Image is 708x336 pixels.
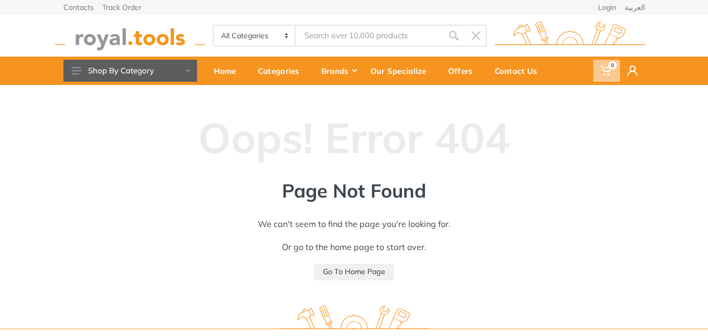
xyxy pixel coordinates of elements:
a: Categories [250,57,314,85]
a: 0 [593,57,620,85]
div: Home [206,60,250,82]
a: Login [598,4,616,11]
select: Category [214,26,296,46]
div: Categories [250,60,314,82]
div: Oops! Error 404 [63,85,645,179]
div: Our Specialize [363,60,441,82]
input: Site search [296,25,442,47]
button: Shop By Category [63,60,197,82]
div: Contact Us [487,60,552,82]
p: Or go to the home page to start over. [228,241,480,253]
span: 0 [608,61,617,69]
a: Home [206,57,250,85]
div: Offers [441,60,487,82]
a: Contacts [63,4,94,11]
a: Track Order [102,4,141,11]
a: Our Specialize [363,57,441,85]
p: We can't seem to find the page you're looking for. [228,218,480,230]
a: Contact Us [487,57,552,85]
a: Go To Home Page [314,264,394,280]
img: royal.tools Logo [279,306,429,334]
img: royal.tools Logo [495,21,645,50]
a: Offers [441,57,487,85]
a: العربية [625,4,645,11]
img: royal.tools Logo [55,21,205,50]
div: Brands [314,60,363,82]
h1: Page Not Found [228,179,480,202]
